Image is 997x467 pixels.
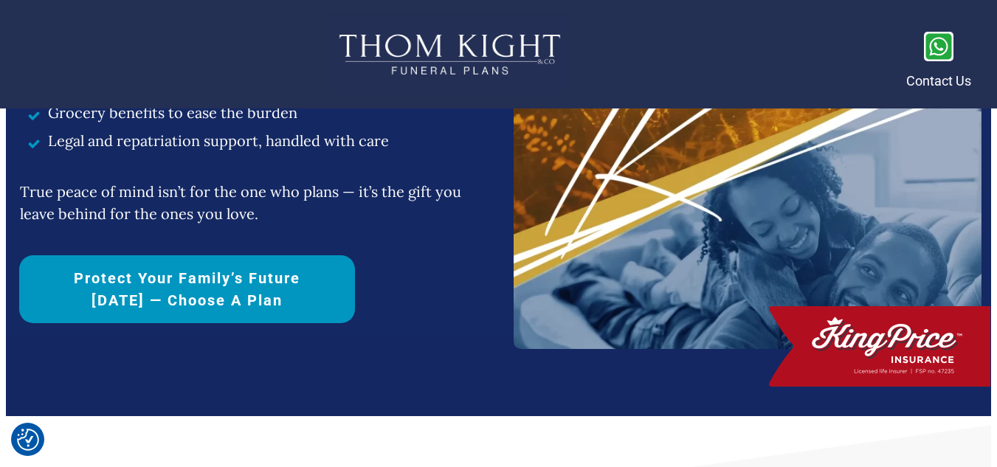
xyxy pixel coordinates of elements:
[48,130,389,152] span: Legal and repatriation support, handled with care
[20,182,461,223] span: True peace of mind isn’t for the one who plans — it’s the gift you leave behind for the ones you ...
[769,306,990,387] img: 1_King Price Logo
[906,69,971,93] p: Contact Us
[17,429,39,451] img: Revisit consent button
[17,429,39,451] button: Consent Preferences
[48,102,297,124] span: Grocery benefits to ease the burden
[19,255,355,323] a: Protect Your Family’s Future [DATE] — Choose a Plan
[45,267,329,311] span: Protect Your Family’s Future [DATE] — Choose a Plan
